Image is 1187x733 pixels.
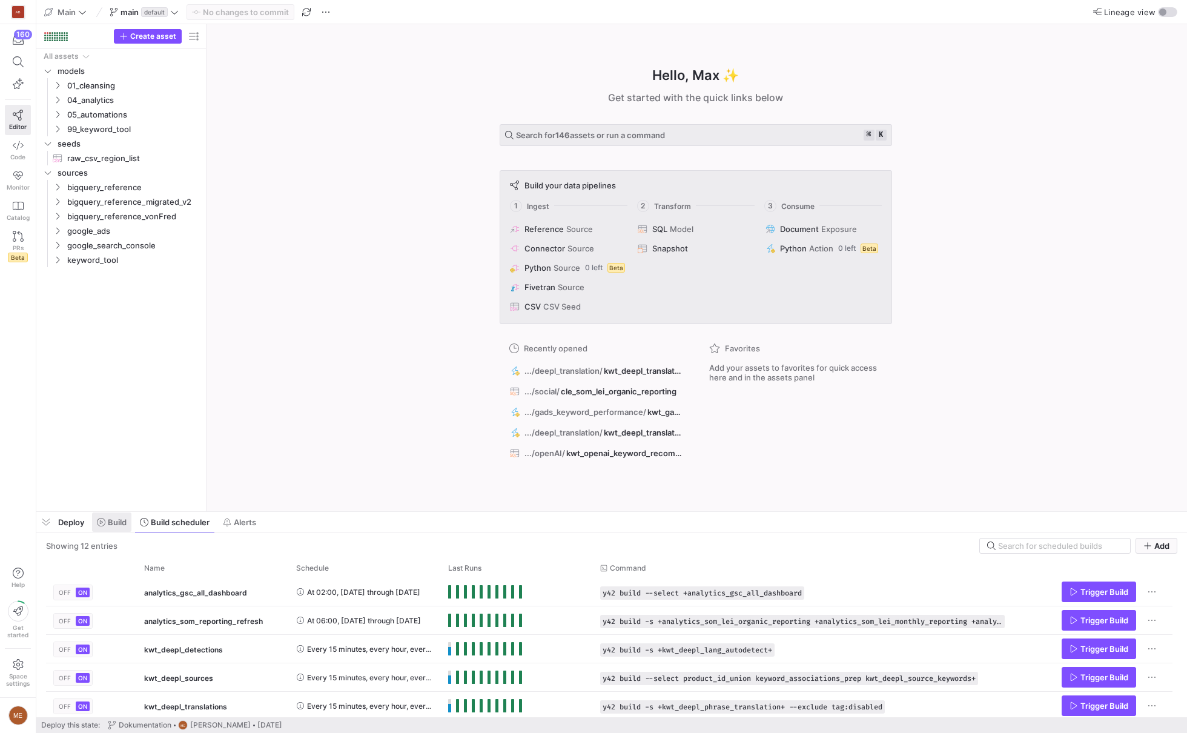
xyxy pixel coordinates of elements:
[1080,644,1128,654] span: Trigger Build
[41,165,201,180] div: Press SPACE to select this row.
[635,222,756,236] button: SQLModel
[647,407,682,417] span: kwt_gads_keyword_performance
[1104,7,1156,17] span: Lineage view
[234,517,256,527] span: Alerts
[524,428,603,437] span: .../deepl_translation/
[508,241,628,256] button: ConnectorSource
[763,222,884,236] button: DocumentExposure
[10,581,25,588] span: Help
[448,564,481,572] span: Last Runs
[41,180,201,194] div: Press SPACE to select this row.
[524,244,565,253] span: Connector
[507,425,685,440] button: .../deepl_translation/kwt_deepl_translation
[1136,538,1177,554] button: Add
[604,428,682,437] span: kwt_deepl_translation
[5,165,31,196] a: Monitor
[1062,667,1136,688] button: Trigger Build
[507,445,685,461] button: .../openAI/kwt_openai_keyword_recommendations_to_process
[543,302,581,311] span: CSV Seed
[217,512,262,532] button: Alerts
[144,564,165,572] span: Name
[44,52,79,61] div: All assets
[8,253,28,262] span: Beta
[5,135,31,165] a: Code
[46,635,1172,663] div: Press SPACE to select this row.
[524,448,565,458] span: .../openAI/
[67,239,199,253] span: google_search_console
[524,282,555,292] span: Fivetran
[141,7,168,17] span: default
[603,703,882,711] span: y42 build -s +kwt_deepl_phrase_translation+ --exclude tag:disabled
[524,263,551,273] span: Python
[524,366,603,376] span: .../deepl_translation/
[58,64,199,78] span: models
[14,30,32,39] div: 160
[780,224,819,234] span: Document
[12,6,24,18] div: AB
[119,721,171,729] span: Dokumentation
[46,541,117,551] div: Showing 12 entries
[41,93,201,107] div: Press SPACE to select this row.
[507,383,685,399] button: .../social/cle_som_lei_organic_reporting
[635,241,756,256] button: Snapshot
[41,224,201,238] div: Press SPACE to select this row.
[10,153,25,161] span: Code
[78,674,87,682] span: ON
[652,65,739,85] h1: Hello, Max ✨
[1062,610,1136,631] button: Trigger Build
[1062,582,1136,602] button: Trigger Build
[610,564,646,572] span: Command
[5,562,31,594] button: Help
[7,624,28,638] span: Get started
[524,407,646,417] span: .../gads_keyword_performance/
[5,29,31,51] button: 160
[5,226,31,267] a: PRsBeta
[41,136,201,151] div: Press SPACE to select this row.
[508,280,628,294] button: FivetranSource
[876,130,887,141] kbd: k
[41,122,201,136] div: Press SPACE to select this row.
[114,29,182,44] button: Create asset
[821,224,857,234] span: Exposure
[780,244,807,253] span: Python
[1080,672,1128,682] span: Trigger Build
[554,263,580,273] span: Source
[41,49,201,64] div: Press SPACE to select this row.
[558,282,584,292] span: Source
[5,654,31,692] a: Spacesettings
[41,64,201,78] div: Press SPACE to select this row.
[5,596,31,643] button: Getstarted
[41,151,201,165] a: raw_csv_region_list​​​​​​
[307,578,420,606] span: At 02:00, [DATE] through [DATE]
[67,79,199,93] span: 01_cleansing
[144,607,263,635] span: analytics_som_reporting_refresh
[670,224,693,234] span: Model
[59,589,71,596] span: OFF
[144,692,227,721] span: kwt_deepl_translations
[603,617,1002,626] span: y42 build -s +analytics_som_lei_organic_reporting +analytics_som_lei_monthly_reporting +analytics...
[78,703,87,710] span: ON
[59,703,71,710] span: OFF
[603,646,772,654] span: y42 build -s +kwt_deepl_lang_autodetect+
[500,124,892,146] button: Search for146assets or run a command⌘k
[67,195,199,209] span: bigquery_reference_migrated_v2
[1080,701,1128,711] span: Trigger Build
[46,663,1172,692] div: Press SPACE to select this row.
[507,404,685,420] button: .../gads_keyword_performance/kwt_gads_keyword_performance
[864,130,875,141] kbd: ⌘
[1062,638,1136,659] button: Trigger Build
[500,90,892,105] div: Get started with the quick links below
[566,448,682,458] span: kwt_openai_keyword_recommendations_to_process
[524,386,560,396] span: .../social/
[5,703,31,728] button: ME
[603,589,802,597] span: y42 build --select +analytics_gsc_all_dashboard
[91,512,132,532] button: Build
[5,105,31,135] a: Editor
[105,717,285,733] button: DokumentationME[PERSON_NAME][DATE]
[41,4,90,20] button: Main
[8,706,28,725] div: ME
[67,181,199,194] span: bigquery_reference
[41,209,201,224] div: Press SPACE to select this row.
[763,241,884,256] button: PythonAction0 leftBeta
[296,564,329,572] span: Schedule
